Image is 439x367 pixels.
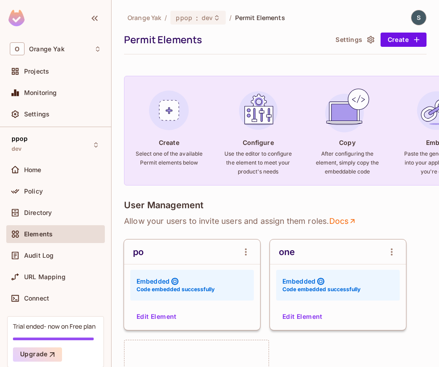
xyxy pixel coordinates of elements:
h6: After configuring the element, simply copy the embeddable code [313,149,381,176]
h4: Copy [339,138,355,147]
h4: Configure [243,138,274,147]
div: po [133,247,144,257]
span: Policy [24,188,43,195]
a: Docs [329,216,357,227]
img: Create Element [145,87,193,135]
span: Audit Log [24,252,54,259]
button: Settings [332,33,377,47]
span: Workspace: Orange Yak [29,45,65,53]
img: Copy Element [323,87,371,135]
span: ppop [176,13,192,22]
span: ppop [12,135,28,142]
button: Upgrade [13,347,62,362]
span: Monitoring [24,89,57,96]
h6: Code embedded successfully [282,285,360,293]
span: Connect [24,295,49,302]
div: one [279,247,295,257]
span: dev [12,145,21,153]
span: Settings [24,111,50,118]
img: shuvyankor@gmail.com [411,10,426,25]
h4: Embedded [282,277,315,285]
h4: Create [159,138,179,147]
span: Elements [24,231,53,238]
div: Permit Elements [124,33,327,46]
button: Edit Element [133,309,180,324]
img: Configure Element [234,87,282,135]
span: : [195,14,199,21]
h6: Select one of the available Permit elements below [135,149,203,167]
span: dev [202,13,213,22]
h6: Code embedded successfully [137,285,215,293]
div: Trial ended- now on Free plan [13,322,95,330]
span: Home [24,166,41,173]
button: Create [381,33,427,47]
img: SReyMgAAAABJRU5ErkJggg== [8,10,25,26]
button: open Menu [383,243,401,261]
span: the active workspace [128,13,161,22]
span: O [10,42,25,55]
span: Directory [24,209,52,216]
li: / [229,13,232,22]
p: Allow your users to invite users and assign them roles . [124,216,427,227]
li: / [165,13,167,22]
span: URL Mapping [24,273,66,280]
button: Edit Element [279,309,326,324]
h4: Embedded [137,277,170,285]
button: open Menu [237,243,255,261]
h6: Use the editor to configure the element to meet your product's needs [224,149,292,176]
span: Permit Elements [235,13,285,22]
h4: User Management [124,200,203,210]
span: Projects [24,68,49,75]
